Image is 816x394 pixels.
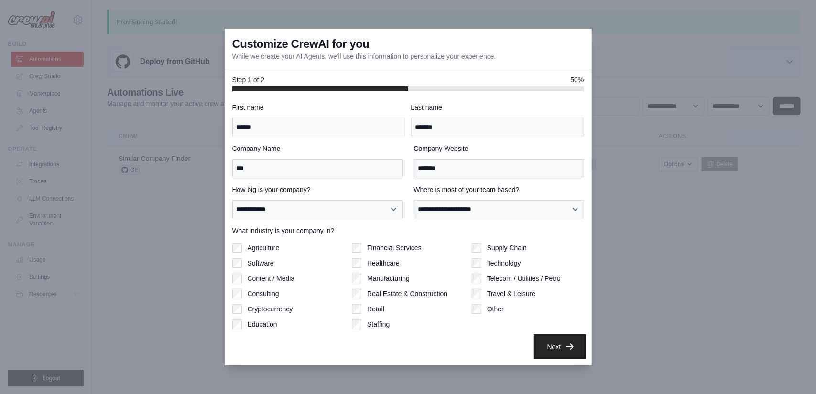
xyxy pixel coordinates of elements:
[411,103,584,112] label: Last name
[414,185,584,194] label: Where is most of your team based?
[232,144,403,153] label: Company Name
[232,36,370,52] h3: Customize CrewAI for you
[232,103,405,112] label: First name
[487,274,561,283] label: Telecom / Utilities / Petro
[414,144,584,153] label: Company Website
[248,258,274,268] label: Software
[232,52,496,61] p: While we create your AI Agents, we'll use this information to personalize your experience.
[232,226,584,235] label: What industry is your company in?
[367,243,422,253] label: Financial Services
[367,274,410,283] label: Manufacturing
[248,319,277,329] label: Education
[487,289,535,298] label: Travel & Leisure
[536,336,584,357] button: Next
[232,75,265,85] span: Step 1 of 2
[232,185,403,194] label: How big is your company?
[570,75,584,85] span: 50%
[487,243,527,253] label: Supply Chain
[248,274,295,283] label: Content / Media
[487,258,521,268] label: Technology
[487,304,504,314] label: Other
[248,243,280,253] label: Agriculture
[248,289,279,298] label: Consulting
[367,258,400,268] label: Healthcare
[367,289,447,298] label: Real Estate & Construction
[367,304,384,314] label: Retail
[367,319,390,329] label: Staffing
[248,304,293,314] label: Cryptocurrency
